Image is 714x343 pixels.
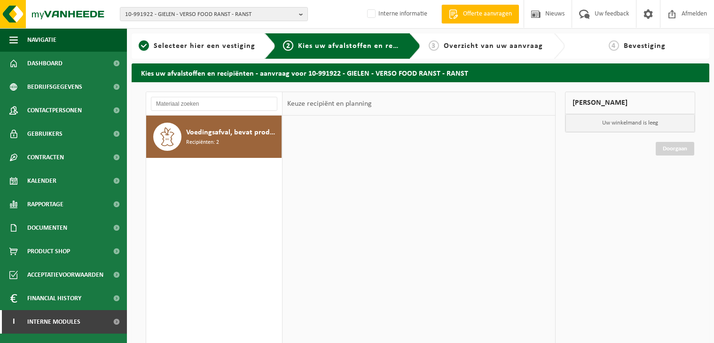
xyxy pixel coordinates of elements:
span: Contactpersonen [27,99,82,122]
span: Financial History [27,287,81,310]
span: Kies uw afvalstoffen en recipiënten [298,42,427,50]
span: Voedingsafval, bevat producten van dierlijke oorsprong, onverpakt, categorie 3 [186,127,279,138]
span: Bedrijfsgegevens [27,75,82,99]
span: Gebruikers [27,122,63,146]
span: I [9,310,18,334]
div: Keuze recipiënt en planning [282,92,377,116]
span: Kalender [27,169,56,193]
span: 10-991922 - GIELEN - VERSO FOOD RANST - RANST [125,8,295,22]
span: Interne modules [27,310,80,334]
span: Contracten [27,146,64,169]
span: 3 [429,40,439,51]
div: [PERSON_NAME] [565,92,695,114]
p: Uw winkelmand is leeg [565,114,695,132]
a: 1Selecteer hier een vestiging [136,40,257,52]
span: Documenten [27,216,67,240]
span: 4 [609,40,619,51]
span: Acceptatievoorwaarden [27,263,103,287]
input: Materiaal zoeken [151,97,277,111]
span: Bevestiging [624,42,666,50]
button: 10-991922 - GIELEN - VERSO FOOD RANST - RANST [120,7,308,21]
span: 2 [283,40,293,51]
span: Recipiënten: 2 [186,138,219,147]
span: Offerte aanvragen [461,9,514,19]
h2: Kies uw afvalstoffen en recipiënten - aanvraag voor 10-991922 - GIELEN - VERSO FOOD RANST - RANST [132,63,709,82]
span: Product Shop [27,240,70,263]
label: Interne informatie [365,7,427,21]
button: Voedingsafval, bevat producten van dierlijke oorsprong, onverpakt, categorie 3 Recipiënten: 2 [146,116,282,158]
span: Navigatie [27,28,56,52]
span: 1 [139,40,149,51]
a: Offerte aanvragen [441,5,519,23]
span: Dashboard [27,52,63,75]
span: Rapportage [27,193,63,216]
span: Selecteer hier een vestiging [154,42,255,50]
a: Doorgaan [656,142,694,156]
span: Overzicht van uw aanvraag [444,42,543,50]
